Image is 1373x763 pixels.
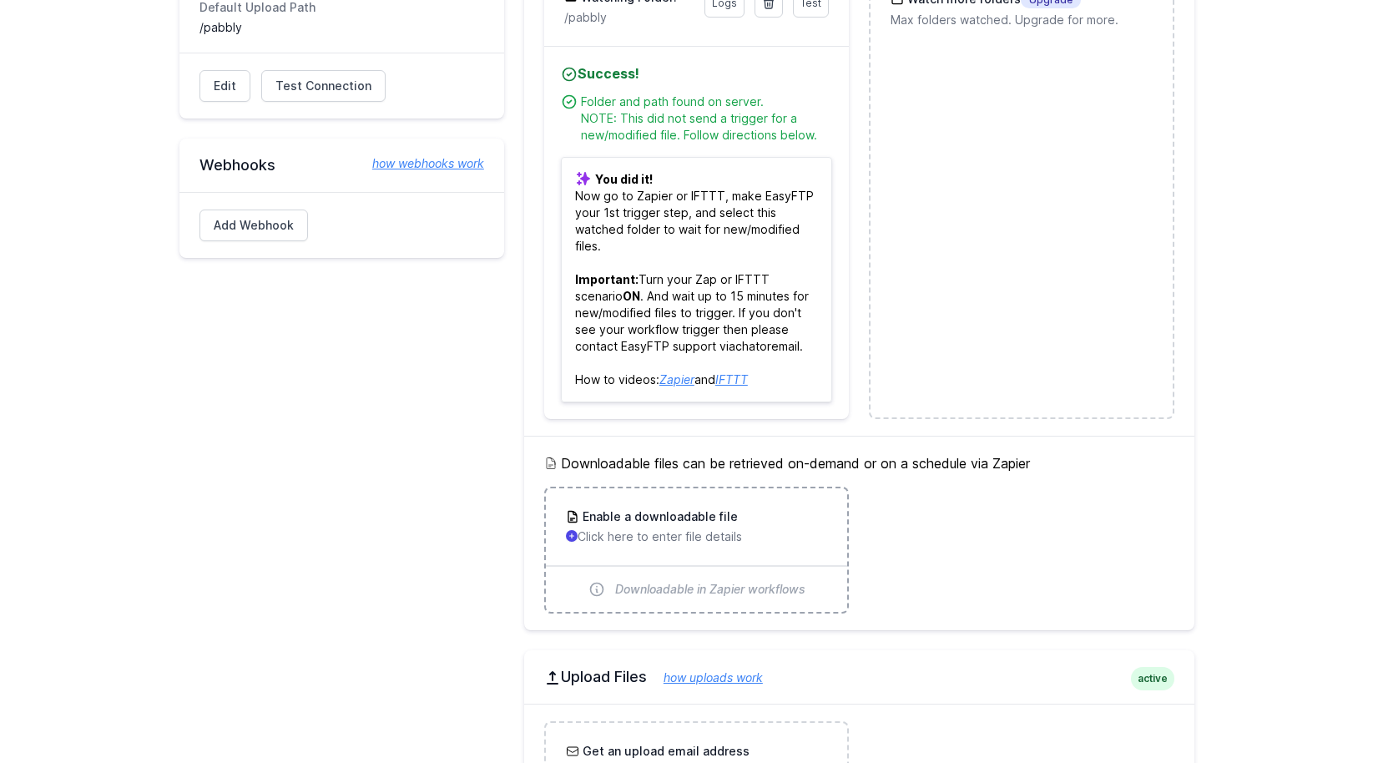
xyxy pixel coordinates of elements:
[261,70,386,102] a: Test Connection
[735,339,760,353] a: chat
[199,70,250,102] a: Edit
[1290,680,1353,743] iframe: Drift Widget Chat Controller
[579,743,750,760] h3: Get an upload email address
[199,155,484,175] h2: Webhooks
[615,581,805,598] span: Downloadable in Zapier workflows
[715,372,748,387] a: IFTTT
[647,670,763,685] a: how uploads work
[1131,667,1174,690] span: active
[595,172,653,186] b: You did it!
[891,12,1152,28] p: Max folders watched. Upgrade for more.
[659,372,694,387] a: Zapier
[199,210,308,241] a: Add Webhook
[566,528,827,545] p: Click here to enter file details
[564,9,694,26] p: /pabbly
[275,78,371,94] span: Test Connection
[561,63,832,83] h4: Success!
[771,339,800,353] a: email
[356,155,484,172] a: how webhooks work
[544,453,1174,473] h5: Downloadable files can be retrieved on-demand or on a schedule via Zapier
[575,272,639,286] b: Important:
[579,508,738,525] h3: Enable a downloadable file
[581,93,832,144] div: Folder and path found on server. NOTE: This did not send a trigger for a new/modified file. Follo...
[623,289,640,303] b: ON
[546,488,847,612] a: Enable a downloadable file Click here to enter file details Downloadable in Zapier workflows
[199,19,484,36] dd: /pabbly
[544,667,1174,687] h2: Upload Files
[561,157,832,402] p: Now go to Zapier or IFTTT, make EasyFTP your 1st trigger step, and select this watched folder to ...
